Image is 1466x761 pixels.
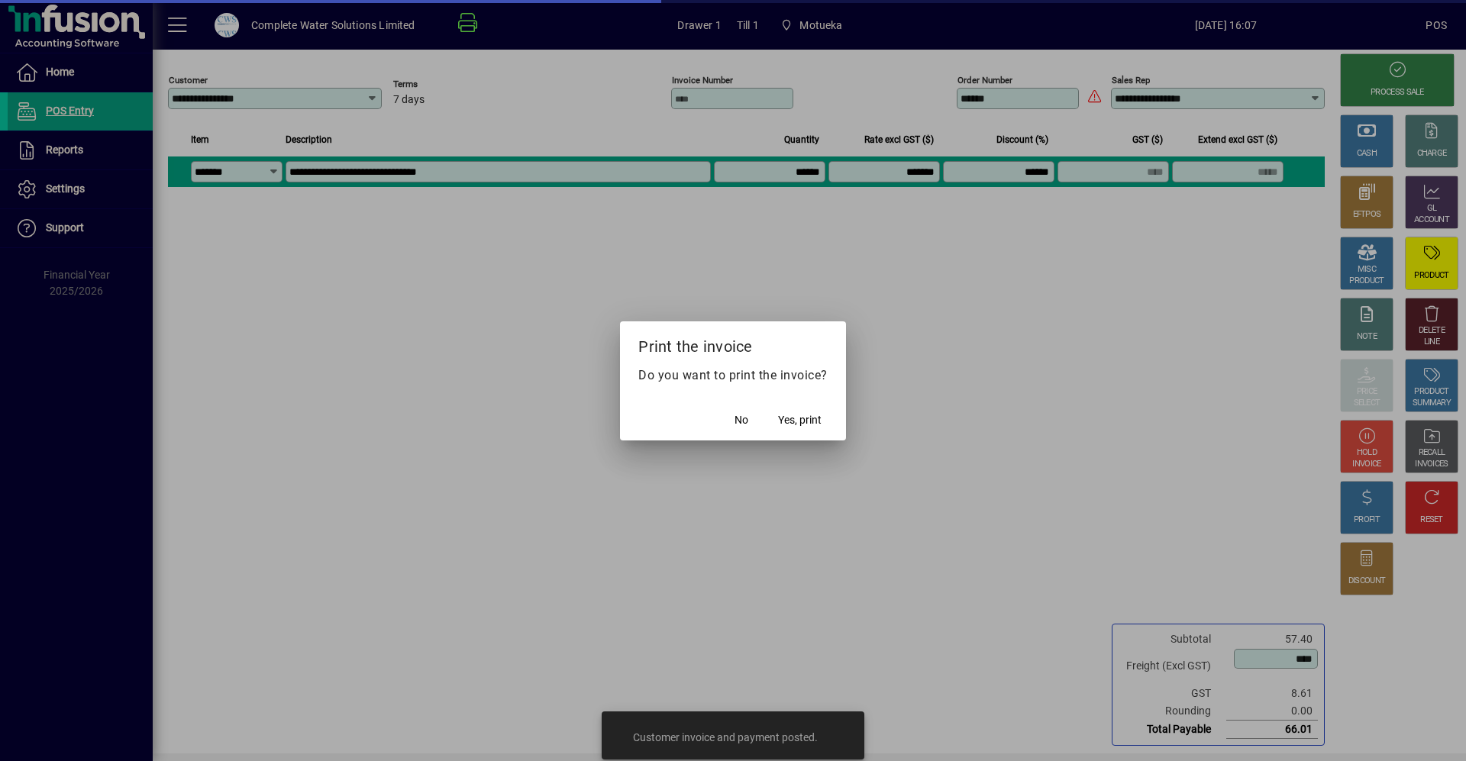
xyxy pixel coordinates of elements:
[778,412,822,428] span: Yes, print
[772,407,828,434] button: Yes, print
[638,366,828,385] p: Do you want to print the invoice?
[717,407,766,434] button: No
[620,321,846,366] h2: Print the invoice
[735,412,748,428] span: No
